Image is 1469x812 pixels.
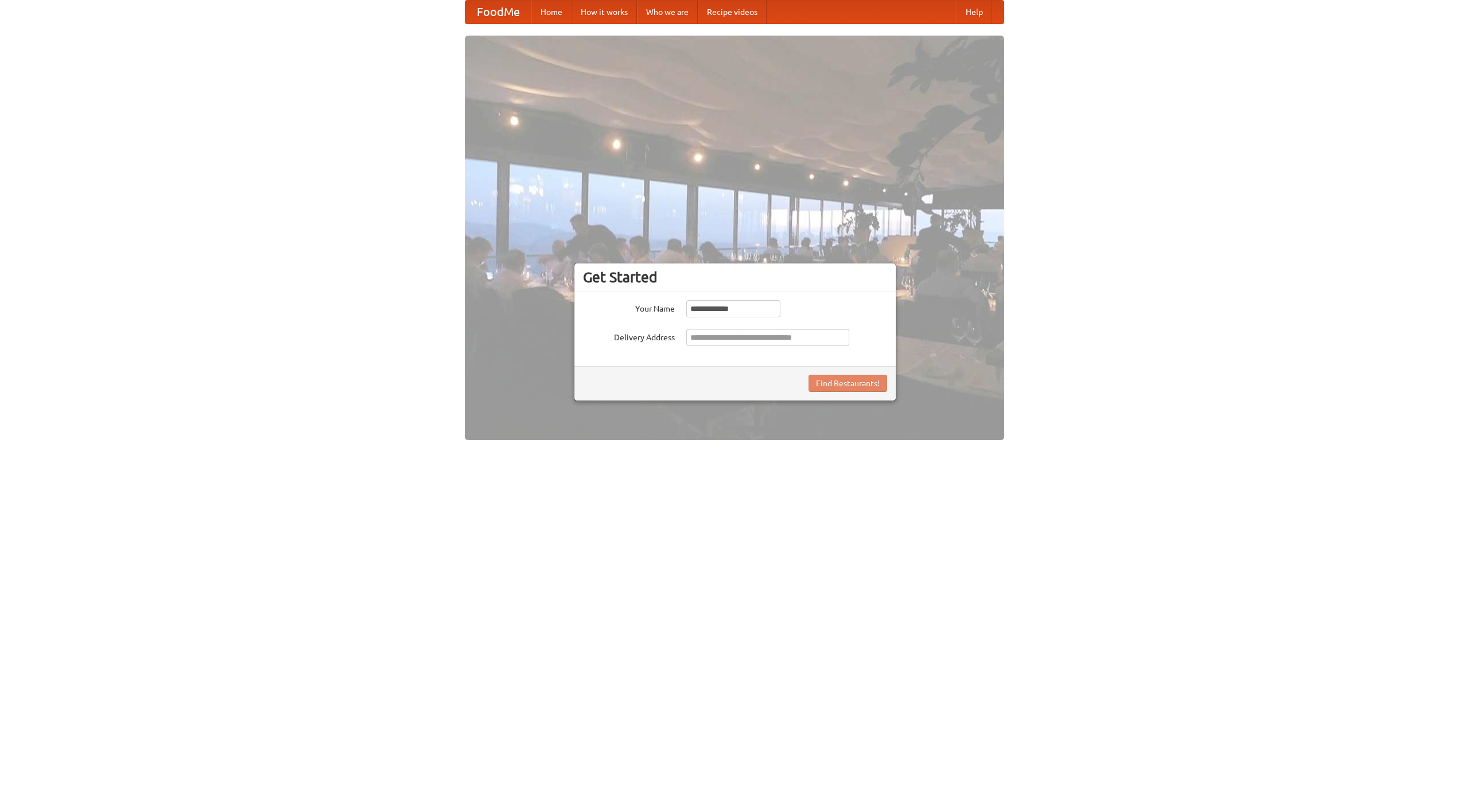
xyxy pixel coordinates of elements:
a: Home [531,1,572,24]
a: Who we are [637,1,698,24]
a: Recipe videos [698,1,767,24]
label: Delivery Address [583,329,675,343]
a: Help [957,1,992,24]
a: FoodMe [465,1,531,24]
label: Your Name [583,300,675,314]
a: How it works [572,1,637,24]
h3: Get Started [583,269,887,286]
button: Find Restaurants! [809,375,887,392]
